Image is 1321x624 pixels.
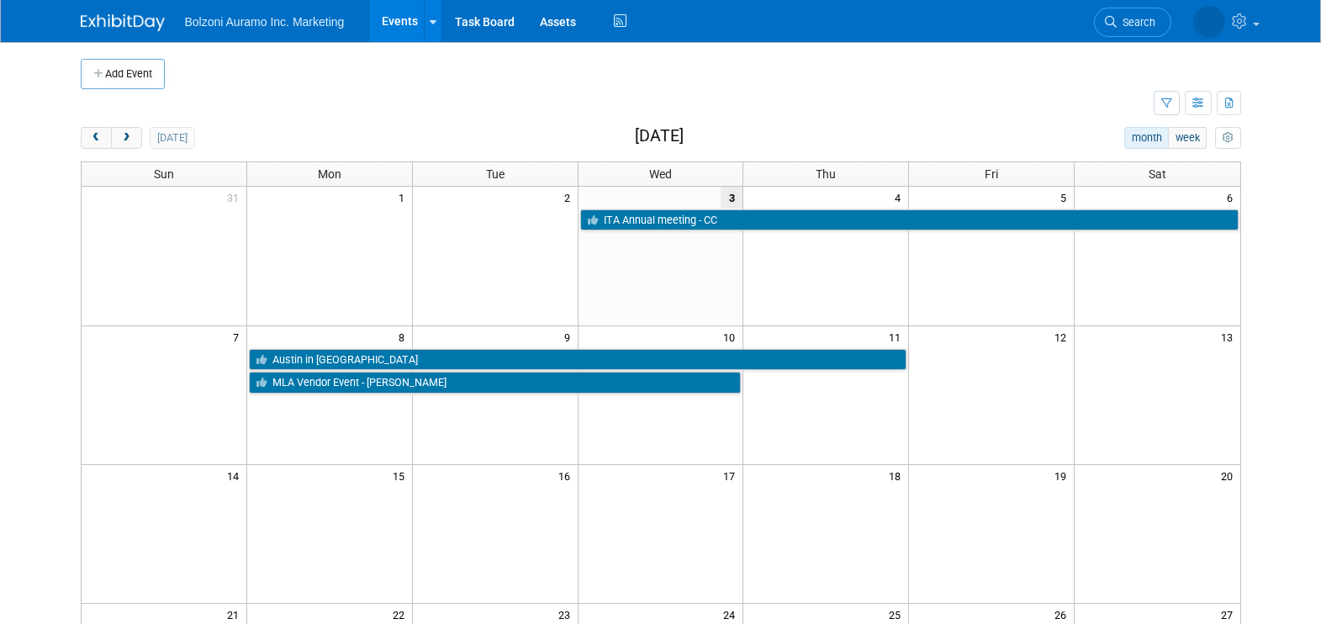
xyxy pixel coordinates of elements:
[635,127,684,145] h2: [DATE]
[721,187,742,208] span: 3
[225,187,246,208] span: 31
[231,326,246,347] span: 7
[557,465,578,486] span: 16
[1225,187,1240,208] span: 6
[318,167,341,181] span: Mon
[1219,465,1240,486] span: 20
[1168,127,1207,149] button: week
[154,167,174,181] span: Sun
[563,187,578,208] span: 2
[580,209,1239,231] a: ITA Annual meeting - CC
[81,127,112,149] button: prev
[1219,326,1240,347] span: 13
[1149,167,1166,181] span: Sat
[111,127,142,149] button: next
[1124,127,1169,149] button: month
[249,349,906,371] a: Austin in [GEOGRAPHIC_DATA]
[185,15,345,29] span: Bolzoni Auramo Inc. Marketing
[1117,16,1155,29] span: Search
[649,167,672,181] span: Wed
[1059,187,1074,208] span: 5
[249,372,742,394] a: MLA Vendor Event - [PERSON_NAME]
[1215,127,1240,149] button: myCustomButton
[397,187,412,208] span: 1
[887,465,908,486] span: 18
[887,326,908,347] span: 11
[721,465,742,486] span: 17
[150,127,194,149] button: [DATE]
[1094,8,1171,37] a: Search
[816,167,836,181] span: Thu
[1193,6,1225,38] img: Casey Coats
[486,167,505,181] span: Tue
[391,465,412,486] span: 15
[721,326,742,347] span: 10
[225,465,246,486] span: 14
[81,14,165,31] img: ExhibitDay
[563,326,578,347] span: 9
[81,59,165,89] button: Add Event
[985,167,998,181] span: Fri
[397,326,412,347] span: 8
[893,187,908,208] span: 4
[1053,465,1074,486] span: 19
[1053,326,1074,347] span: 12
[1223,133,1234,144] i: Personalize Calendar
